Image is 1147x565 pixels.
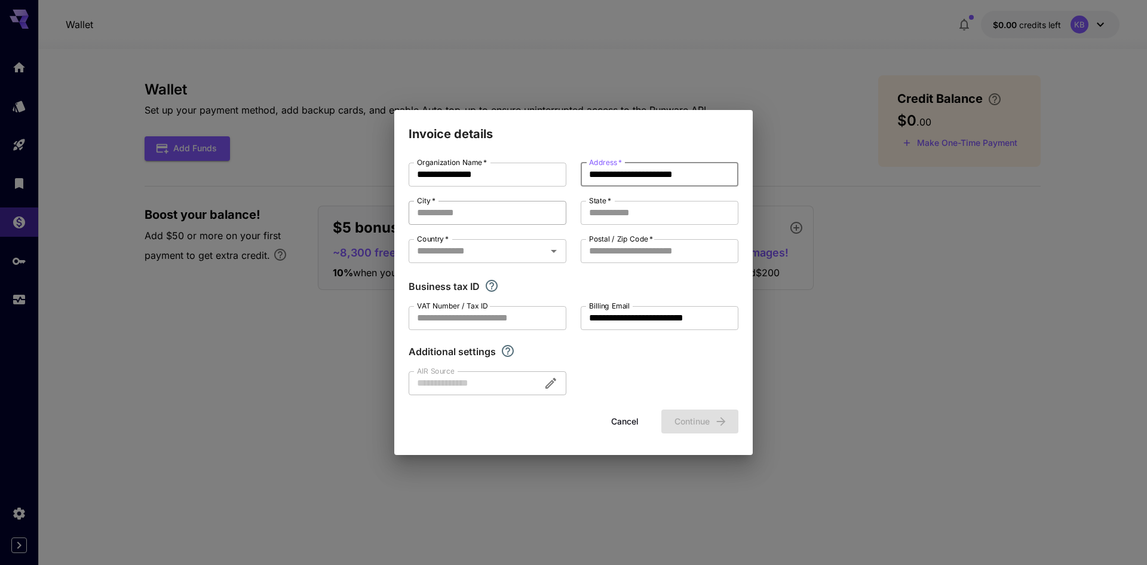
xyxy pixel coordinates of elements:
p: Business tax ID [409,279,480,294]
label: State [589,196,611,206]
p: Additional settings [409,344,496,359]
svg: If you are a business tax registrant, please enter your business tax ID here. [484,279,499,293]
label: Billing Email [589,301,630,311]
svg: Explore additional customization settings [501,344,515,358]
label: Address [589,157,622,167]
button: Open [545,243,562,259]
h2: Invoice details [394,110,753,143]
label: Postal / Zip Code [589,234,653,244]
label: AIR Source [417,366,454,376]
label: Country [417,234,449,244]
button: Cancel [598,410,652,434]
label: City [417,196,436,206]
label: VAT Number / Tax ID [417,301,488,311]
label: Organization Name [417,157,487,167]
